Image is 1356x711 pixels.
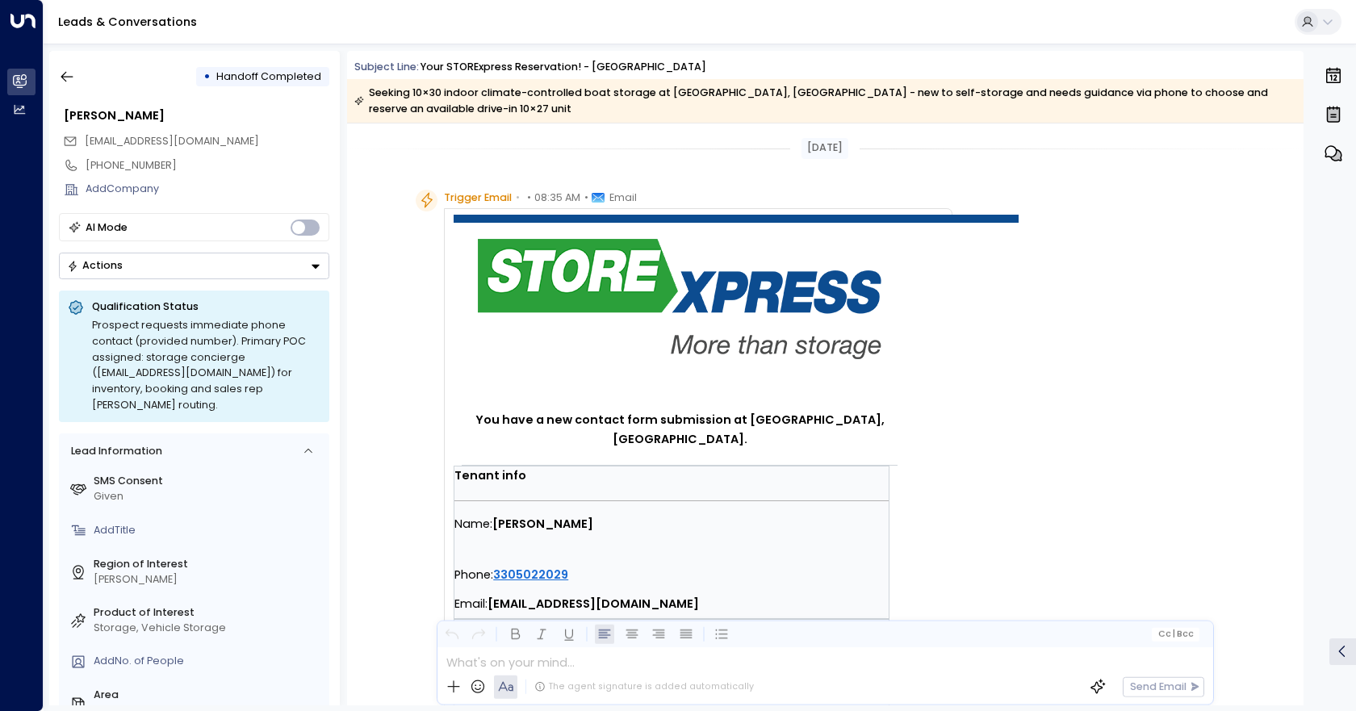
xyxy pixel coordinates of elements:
button: Redo [469,625,489,645]
div: Lead Information [65,444,161,459]
img: STORExpress%20logo.png [478,239,881,359]
div: AddCompany [86,182,329,197]
label: SMS Consent [94,474,324,489]
div: AddTitle [94,523,324,538]
p: Qualification Status [92,299,320,314]
span: crankyjones@gmail.com [85,134,259,149]
strong: [EMAIL_ADDRESS][DOMAIN_NAME] [488,596,699,612]
span: Email: [454,589,488,618]
div: Storage, Vehicle Storage [94,621,324,636]
span: Handoff Completed [216,69,321,83]
div: Your STORExpress Reservation! - [GEOGRAPHIC_DATA] [421,60,706,75]
a: Leads & Conversations [58,14,197,30]
div: The agent signature is added automatically [534,680,754,693]
span: [EMAIL_ADDRESS][DOMAIN_NAME] [85,134,259,148]
span: Name: [454,509,492,538]
span: • [584,190,588,206]
button: Cc|Bcc [1152,627,1199,641]
div: Given [94,489,324,504]
div: Prospect requests immediate phone contact (provided number). Primary POC assigned: storage concie... [92,317,320,413]
span: • [527,190,531,206]
a: 3305022029 [493,563,568,587]
button: Undo [442,625,462,645]
label: Region of Interest [94,557,324,572]
span: Phone: [454,560,493,589]
span: Trigger Email [444,190,512,206]
div: AddNo. of People [94,654,324,669]
div: Button group with a nested menu [59,253,329,279]
label: Product of Interest [94,605,324,621]
div: [DATE] [801,138,848,159]
strong: [PERSON_NAME] [492,516,593,532]
span: | [1173,629,1175,639]
strong: You have a new contact form submission at [GEOGRAPHIC_DATA], [GEOGRAPHIC_DATA]. [475,412,887,447]
span: Subject Line: [354,60,419,73]
span: • [516,190,520,206]
strong: Tenant info [454,467,526,483]
div: AI Mode [86,220,128,236]
label: Area [94,688,324,703]
div: [PERSON_NAME] [94,572,324,588]
div: • [203,64,211,90]
span: Email [609,190,637,206]
span: Cc Bcc [1157,629,1194,639]
div: Actions [67,259,123,272]
div: [PHONE_NUMBER] [86,158,329,174]
div: [PERSON_NAME] [64,107,329,125]
span: 08:35 AM [534,190,580,206]
button: Actions [59,253,329,279]
div: Seeking 10×30 indoor climate-controlled boat storage at [GEOGRAPHIC_DATA], [GEOGRAPHIC_DATA] - ne... [354,85,1295,117]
